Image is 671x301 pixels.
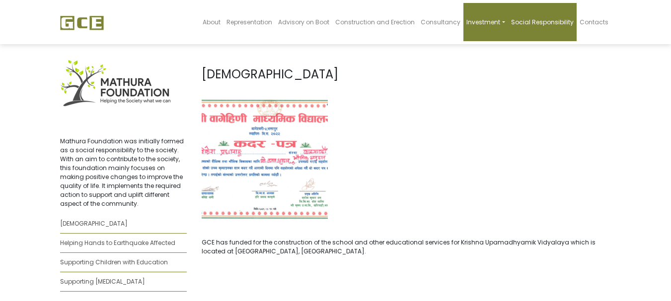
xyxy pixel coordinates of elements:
span: Construction and Erection [335,18,415,26]
h1: [DEMOGRAPHIC_DATA] [202,67,611,82]
a: Representation [224,3,275,41]
a: Helping Hands to Earthquake Affected [60,234,187,253]
p: GCE has funded for the construction of the school and other educational services for Krishna Upam... [202,238,611,256]
span: Investment [466,18,500,26]
a: About [200,3,224,41]
span: Social Responsibility [511,18,574,26]
a: Supporting [MEDICAL_DATA] [60,272,187,292]
a: Social Responsibility [508,3,577,41]
a: Contacts [577,3,611,41]
p: Mathura Foundation was initially formed as a social responsibility to the society. With an aim to... [60,137,187,208]
img: mathura.png [60,60,171,107]
a: Consultancy [418,3,463,41]
a: [DEMOGRAPHIC_DATA] [60,214,187,234]
span: Advisory on Boot [278,18,329,26]
span: Representation [226,18,272,26]
span: About [203,18,221,26]
span: Contacts [580,18,608,26]
a: Supporting Children with Education [60,253,187,272]
img: GCE Group [60,15,104,30]
span: Consultancy [421,18,460,26]
img: Kadar-Cetificate.jpg [202,97,328,221]
a: Advisory on Boot [275,3,332,41]
a: Construction and Erection [332,3,418,41]
a: Investment [463,3,508,41]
